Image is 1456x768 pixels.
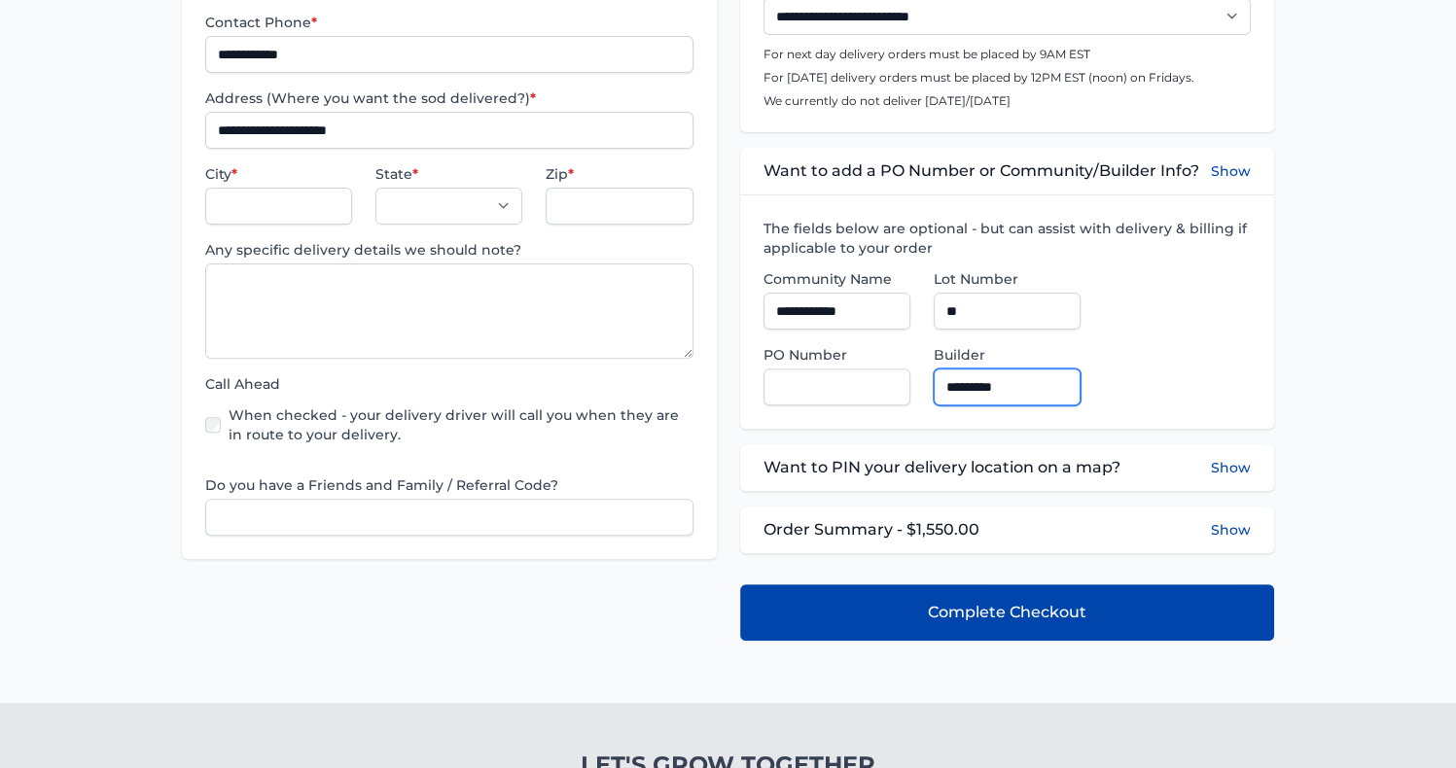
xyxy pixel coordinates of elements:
label: Community Name [764,269,910,289]
label: Builder [934,345,1081,365]
span: Order Summary - $1,550.00 [764,518,979,541]
button: Show [1211,159,1251,183]
p: For next day delivery orders must be placed by 9AM EST [764,47,1251,62]
span: Complete Checkout [928,601,1086,624]
button: Show [1211,456,1251,479]
label: The fields below are optional - but can assist with delivery & billing if applicable to your order [764,219,1251,258]
label: Address (Where you want the sod delivered?) [205,88,692,108]
button: Complete Checkout [740,584,1274,641]
label: When checked - your delivery driver will call you when they are in route to your delivery. [229,405,692,444]
label: State [375,164,522,184]
label: PO Number [764,345,910,365]
p: We currently do not deliver [DATE]/[DATE] [764,93,1251,109]
p: For [DATE] delivery orders must be placed by 12PM EST (noon) on Fridays. [764,70,1251,86]
label: City [205,164,352,184]
span: Want to PIN your delivery location on a map? [764,456,1120,479]
label: Lot Number [934,269,1081,289]
button: Show [1211,520,1251,540]
label: Any specific delivery details we should note? [205,240,692,260]
label: Call Ahead [205,374,692,394]
label: Contact Phone [205,13,692,32]
span: Want to add a PO Number or Community/Builder Info? [764,159,1199,183]
label: Do you have a Friends and Family / Referral Code? [205,475,692,495]
label: Zip [546,164,692,184]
